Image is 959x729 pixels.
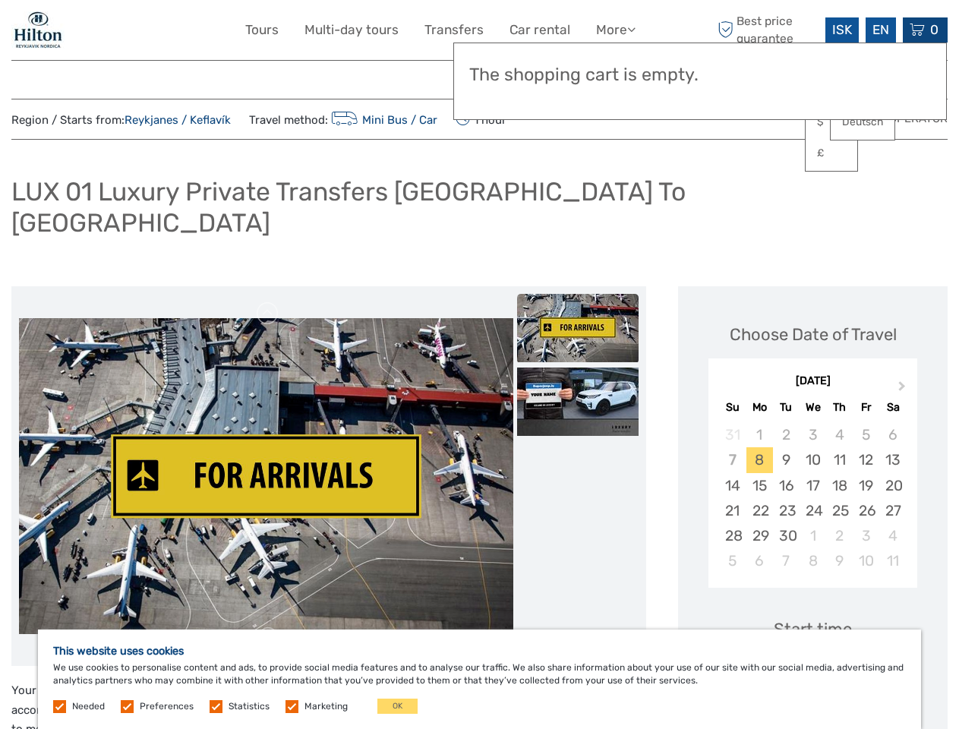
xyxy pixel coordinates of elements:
[746,523,773,548] div: Choose Monday, September 29th, 2025
[879,523,906,548] div: Choose Saturday, October 4th, 2025
[800,473,826,498] div: Choose Wednesday, September 17th, 2025
[826,523,853,548] div: Choose Thursday, October 2nd, 2025
[853,548,879,573] div: Choose Friday, October 10th, 2025
[509,19,570,41] a: Car rental
[714,13,822,46] span: Best price guarantee
[891,377,916,402] button: Next Month
[800,498,826,523] div: Choose Wednesday, September 24th, 2025
[773,447,800,472] div: Choose Tuesday, September 9th, 2025
[773,397,800,418] div: Tu
[72,700,105,713] label: Needed
[328,113,437,127] a: Mini Bus / Car
[853,397,879,418] div: Fr
[800,548,826,573] div: Choose Wednesday, October 8th, 2025
[806,140,857,167] a: £
[800,397,826,418] div: We
[424,19,484,41] a: Transfers
[53,645,906,658] h5: This website uses cookies
[229,700,270,713] label: Statistics
[746,548,773,573] div: Choose Monday, October 6th, 2025
[800,422,826,447] div: Not available Wednesday, September 3rd, 2025
[11,11,65,49] img: 1846-e7c6c28a-36f7-44b6-aaf6-bfd1581794f2_logo_small.jpg
[719,397,746,418] div: Su
[377,699,418,714] button: OK
[806,109,857,136] a: $
[596,19,636,41] a: More
[21,27,172,39] p: We're away right now. Please check back later!
[517,294,639,362] img: d17cabca94be4cdf9a944f0c6cf5d444_slider_thumbnail.jpg
[304,19,399,41] a: Multi-day tours
[832,22,852,37] span: ISK
[928,22,941,37] span: 0
[708,374,917,390] div: [DATE]
[140,700,194,713] label: Preferences
[517,368,639,436] img: 16fb447c7d50440eaa484c9a0dbf045b_slider_thumbnail.jpeg
[879,498,906,523] div: Choose Saturday, September 27th, 2025
[773,422,800,447] div: Not available Tuesday, September 2nd, 2025
[175,24,193,42] button: Open LiveChat chat widget
[38,630,921,729] div: We use cookies to personalise content and ads, to provide social media features and to analyse ou...
[746,473,773,498] div: Choose Monday, September 15th, 2025
[719,523,746,548] div: Choose Sunday, September 28th, 2025
[469,65,931,86] h3: The shopping cart is empty.
[800,447,826,472] div: Choose Wednesday, September 10th, 2025
[249,109,437,130] span: Travel method:
[774,617,852,641] div: Start time
[245,19,279,41] a: Tours
[866,17,896,43] div: EN
[826,447,853,472] div: Choose Thursday, September 11th, 2025
[304,700,348,713] label: Marketing
[826,498,853,523] div: Choose Thursday, September 25th, 2025
[11,176,948,238] h1: LUX 01 Luxury Private Transfers [GEOGRAPHIC_DATA] To [GEOGRAPHIC_DATA]
[730,323,897,346] div: Choose Date of Travel
[853,473,879,498] div: Choose Friday, September 19th, 2025
[773,548,800,573] div: Choose Tuesday, October 7th, 2025
[879,447,906,472] div: Choose Saturday, September 13th, 2025
[11,112,231,128] span: Region / Starts from:
[826,397,853,418] div: Th
[746,447,773,472] div: Choose Monday, September 8th, 2025
[719,548,746,573] div: Choose Sunday, October 5th, 2025
[879,397,906,418] div: Sa
[879,473,906,498] div: Choose Saturday, September 20th, 2025
[879,548,906,573] div: Choose Saturday, October 11th, 2025
[713,422,912,573] div: month 2025-09
[719,498,746,523] div: Choose Sunday, September 21st, 2025
[853,523,879,548] div: Choose Friday, October 3rd, 2025
[879,422,906,447] div: Not available Saturday, September 6th, 2025
[853,422,879,447] div: Not available Friday, September 5th, 2025
[746,498,773,523] div: Choose Monday, September 22nd, 2025
[831,109,894,136] a: Deutsch
[125,113,231,127] a: Reykjanes / Keflavík
[746,422,773,447] div: Not available Monday, September 1st, 2025
[853,498,879,523] div: Choose Friday, September 26th, 2025
[826,422,853,447] div: Not available Thursday, September 4th, 2025
[773,498,800,523] div: Choose Tuesday, September 23rd, 2025
[853,447,879,472] div: Choose Friday, September 12th, 2025
[800,523,826,548] div: Choose Wednesday, October 1st, 2025
[719,422,746,447] div: Not available Sunday, August 31st, 2025
[719,447,746,472] div: Not available Sunday, September 7th, 2025
[19,318,513,635] img: d17cabca94be4cdf9a944f0c6cf5d444_main_slider.jpg
[719,473,746,498] div: Choose Sunday, September 14th, 2025
[746,397,773,418] div: Mo
[826,548,853,573] div: Choose Thursday, October 9th, 2025
[773,473,800,498] div: Choose Tuesday, September 16th, 2025
[773,523,800,548] div: Choose Tuesday, September 30th, 2025
[826,473,853,498] div: Choose Thursday, September 18th, 2025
